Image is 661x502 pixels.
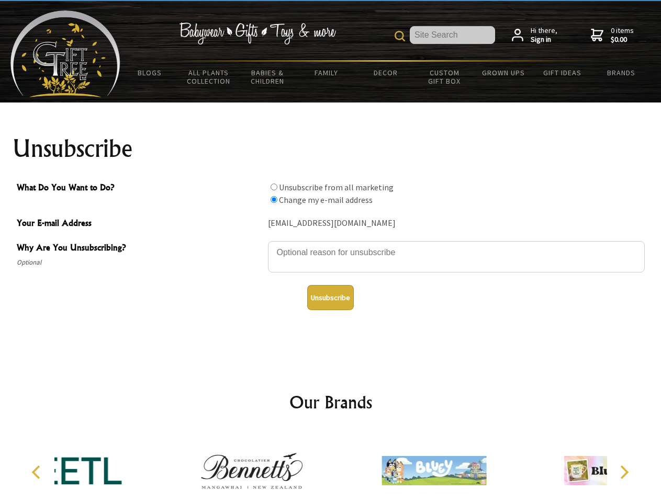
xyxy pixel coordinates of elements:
a: All Plants Collection [180,62,239,92]
a: Decor [356,62,415,84]
a: Grown Ups [474,62,533,84]
h1: Unsubscribe [13,136,649,161]
label: Unsubscribe from all marketing [279,182,394,192]
input: What Do You Want to Do? [271,196,277,203]
span: 0 items [611,26,634,44]
button: Unsubscribe [307,285,354,310]
span: Hi there, [531,26,557,44]
span: Optional [17,256,263,269]
img: Babyware - Gifts - Toys and more... [10,10,120,97]
span: What Do You Want to Do? [17,181,263,196]
a: 0 items$0.00 [591,26,634,44]
h2: Our Brands [21,390,641,415]
a: BLOGS [120,62,180,84]
input: What Do You Want to Do? [271,184,277,190]
button: Next [612,461,635,484]
a: Babies & Children [238,62,297,92]
span: Your E-mail Address [17,216,263,232]
button: Previous [26,461,49,484]
a: Family [297,62,356,84]
strong: $0.00 [611,35,634,44]
img: Babywear - Gifts - Toys & more [179,22,336,44]
a: Gift Ideas [533,62,592,84]
img: product search [395,31,405,41]
div: [EMAIL_ADDRESS][DOMAIN_NAME] [268,215,645,232]
a: Hi there,Sign in [512,26,557,44]
a: Brands [592,62,651,84]
a: Custom Gift Box [415,62,474,92]
textarea: Why Are You Unsubscribing? [268,241,645,272]
label: Change my e-mail address [279,195,373,205]
strong: Sign in [531,35,557,44]
span: Why Are You Unsubscribing? [17,241,263,256]
input: Site Search [410,26,495,44]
